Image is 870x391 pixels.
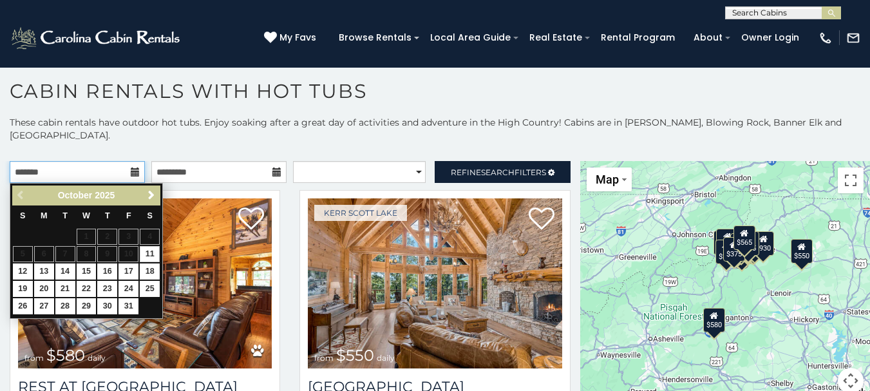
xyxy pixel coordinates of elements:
span: from [314,353,334,363]
a: 21 [55,281,75,297]
button: Change map style [587,167,632,191]
a: 18 [140,263,160,280]
a: 28 [55,298,75,314]
a: RefineSearchFilters [435,161,570,183]
div: $380 [743,232,765,256]
a: 16 [97,263,117,280]
span: Map [596,173,619,186]
span: Wednesday [82,211,90,220]
a: 12 [13,263,33,280]
div: $395 [737,231,759,256]
a: 11 [140,246,160,262]
span: 2025 [95,190,115,200]
img: White-1-2.png [10,25,184,51]
a: About [687,28,729,48]
a: Lake Haven Lodge from $550 daily [308,198,562,368]
div: $650 [714,230,735,254]
span: $580 [46,346,85,365]
a: Owner Login [735,28,806,48]
div: $695 [742,233,764,258]
span: Next [146,190,156,200]
span: Sunday [20,211,25,220]
a: Real Estate [523,28,589,48]
span: Saturday [147,211,153,220]
a: Kerr Scott Lake [314,205,407,221]
img: mail-regular-white.png [846,31,860,45]
a: Browse Rentals [332,28,418,48]
img: phone-regular-white.png [818,31,833,45]
button: Toggle fullscreen view [838,167,864,193]
a: 14 [55,263,75,280]
div: $395 [716,229,738,253]
span: My Favs [279,31,316,44]
span: Tuesday [62,211,68,220]
img: Lake Haven Lodge [308,198,562,368]
a: Add to favorites [529,206,554,233]
a: 20 [34,281,54,297]
div: $930 [752,231,774,256]
a: 25 [140,281,160,297]
a: 24 [118,281,138,297]
a: 23 [97,281,117,297]
div: $550 [791,238,813,263]
a: 17 [118,263,138,280]
a: 27 [34,298,54,314]
span: daily [377,353,395,363]
span: Friday [126,211,131,220]
a: 22 [77,281,97,297]
a: 30 [97,298,117,314]
span: Refine Filters [451,167,546,177]
span: Monday [41,211,48,220]
span: daily [88,353,106,363]
span: from [24,353,44,363]
a: 31 [118,298,138,314]
span: Thursday [105,211,110,220]
div: $230 [718,228,740,253]
div: $375 [723,237,745,262]
span: October [58,190,93,200]
a: 29 [77,298,97,314]
a: My Favs [264,31,319,45]
div: $565 [733,225,755,250]
a: 19 [13,281,33,297]
a: 26 [13,298,33,314]
span: Search [481,167,515,177]
a: Next [143,187,159,204]
a: 13 [34,263,54,280]
div: $375 [731,239,753,263]
a: Add to favorites [238,206,264,233]
a: 15 [77,263,97,280]
span: $550 [336,346,374,365]
div: $355 [715,239,737,263]
a: Local Area Guide [424,28,517,48]
a: Rental Program [594,28,681,48]
div: $580 [703,307,725,332]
